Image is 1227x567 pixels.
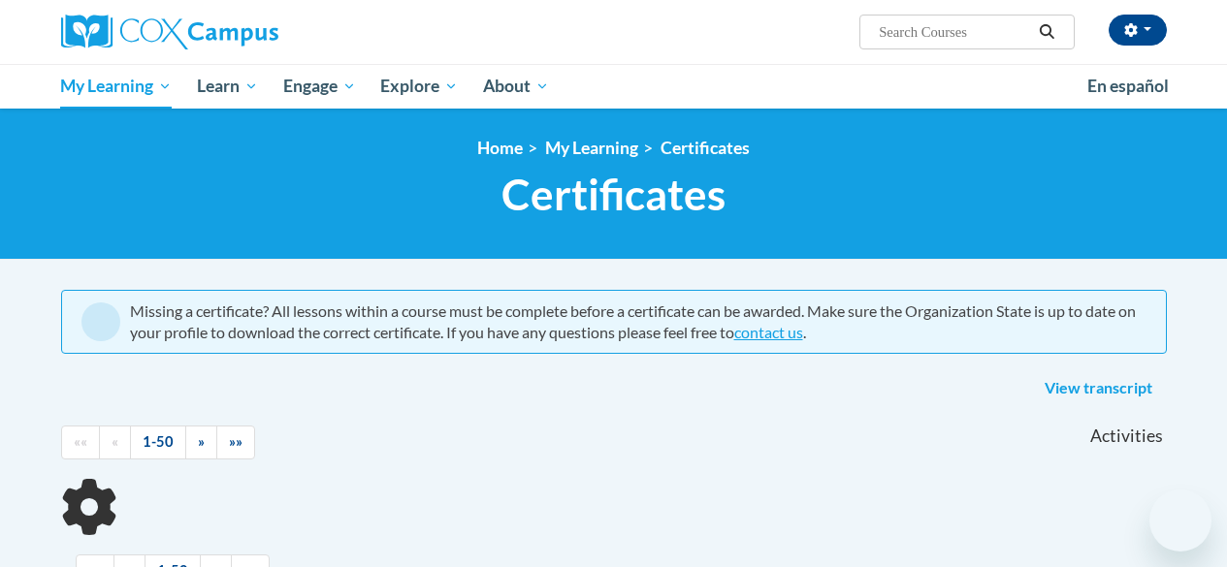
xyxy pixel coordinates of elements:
a: Previous [99,425,131,459]
span: «« [74,433,87,450]
span: My Learning [60,75,172,98]
a: About [470,64,562,109]
span: Explore [380,75,458,98]
span: « [112,433,118,450]
a: Learn [184,64,271,109]
a: Home [477,138,523,158]
span: Certificates [501,169,726,220]
button: Search [1032,20,1061,44]
a: Explore [368,64,470,109]
a: Certificates [661,138,750,158]
span: »» [229,433,242,450]
a: Cox Campus [61,15,410,49]
a: 1-50 [130,425,186,459]
span: En español [1087,76,1169,96]
a: My Learning [545,138,638,158]
div: Main menu [47,64,1181,109]
a: En español [1075,66,1181,107]
span: Activities [1090,425,1163,447]
input: Search Courses [877,20,1032,44]
span: Learn [197,75,258,98]
a: Begining [61,425,100,459]
a: My Learning [48,64,185,109]
button: Account Settings [1109,15,1167,46]
div: Missing a certificate? All lessons within a course must be complete before a certificate can be a... [130,300,1146,343]
img: Cox Campus [61,15,278,49]
a: contact us [734,323,803,341]
a: End [216,425,255,459]
a: View transcript [1030,373,1167,404]
span: About [483,75,549,98]
span: Engage [283,75,356,98]
span: » [198,433,205,450]
a: Engage [271,64,369,109]
iframe: Button to launch messaging window [1149,489,1211,551]
a: Next [185,425,217,459]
